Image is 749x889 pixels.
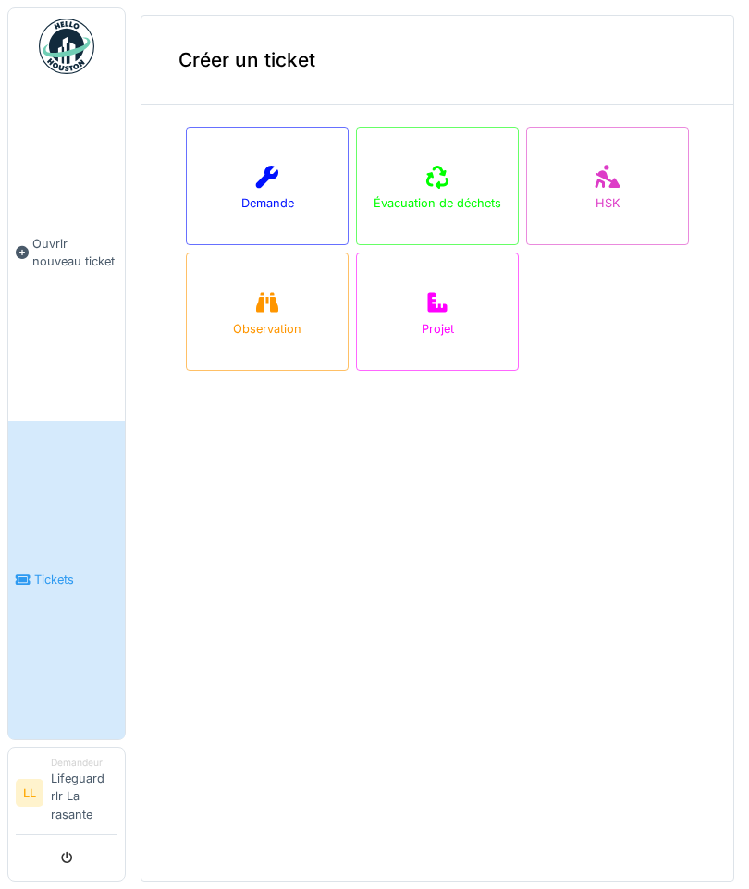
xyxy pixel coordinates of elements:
li: Lifeguard rlr La rasante [51,756,117,831]
span: Tickets [34,571,117,588]
div: Demande [241,194,294,212]
div: Créer un ticket [141,16,733,105]
li: LL [16,779,43,807]
div: Évacuation de déchets [374,194,501,212]
span: Ouvrir nouveau ticket [32,235,117,270]
div: Observation [233,320,301,338]
a: Tickets [8,421,125,739]
a: LL DemandeurLifeguard rlr La rasante [16,756,117,835]
img: Badge_color-CXgf-gQk.svg [39,19,94,74]
a: Ouvrir nouveau ticket [8,84,125,421]
div: Projet [422,320,454,338]
div: HSK [596,194,620,212]
div: Demandeur [51,756,117,770]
